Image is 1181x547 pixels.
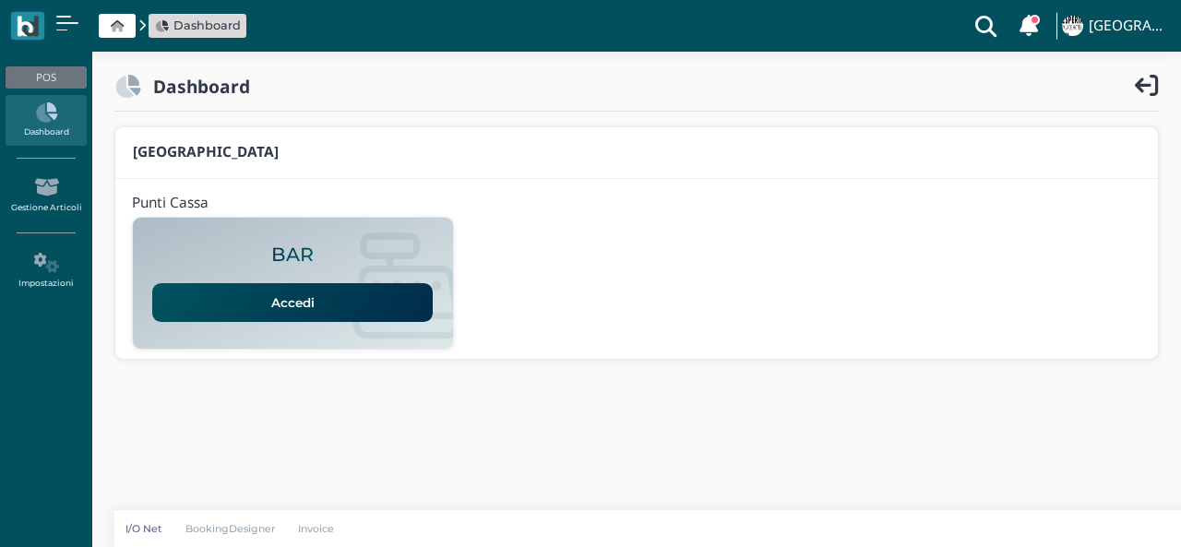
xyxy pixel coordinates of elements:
[17,16,38,37] img: logo
[1089,18,1170,34] h4: [GEOGRAPHIC_DATA]
[271,244,314,266] h2: BAR
[1062,16,1082,36] img: ...
[133,142,279,161] b: [GEOGRAPHIC_DATA]
[6,245,86,296] a: Impostazioni
[6,66,86,89] div: POS
[1059,4,1170,48] a: ... [GEOGRAPHIC_DATA]
[132,196,209,211] h4: Punti Cassa
[152,283,433,322] a: Accedi
[155,17,241,34] a: Dashboard
[6,95,86,146] a: Dashboard
[6,170,86,220] a: Gestione Articoli
[141,77,250,96] h2: Dashboard
[1050,490,1165,531] iframe: Help widget launcher
[173,17,241,34] span: Dashboard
